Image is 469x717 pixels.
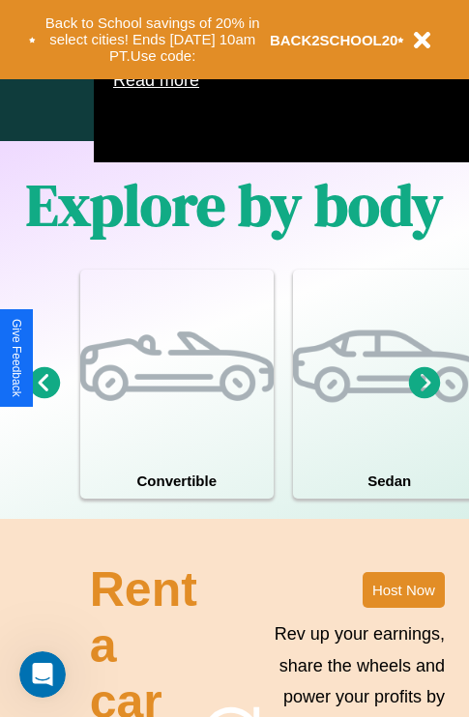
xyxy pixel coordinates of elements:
[36,10,270,70] button: Back to School savings of 20% in select cities! Ends [DATE] 10am PT.Use code:
[19,651,66,698] iframe: Intercom live chat
[363,572,445,608] button: Host Now
[270,32,398,48] b: BACK2SCHOOL20
[10,319,23,397] div: Give Feedback
[26,165,443,244] h1: Explore by body
[80,463,274,499] h4: Convertible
